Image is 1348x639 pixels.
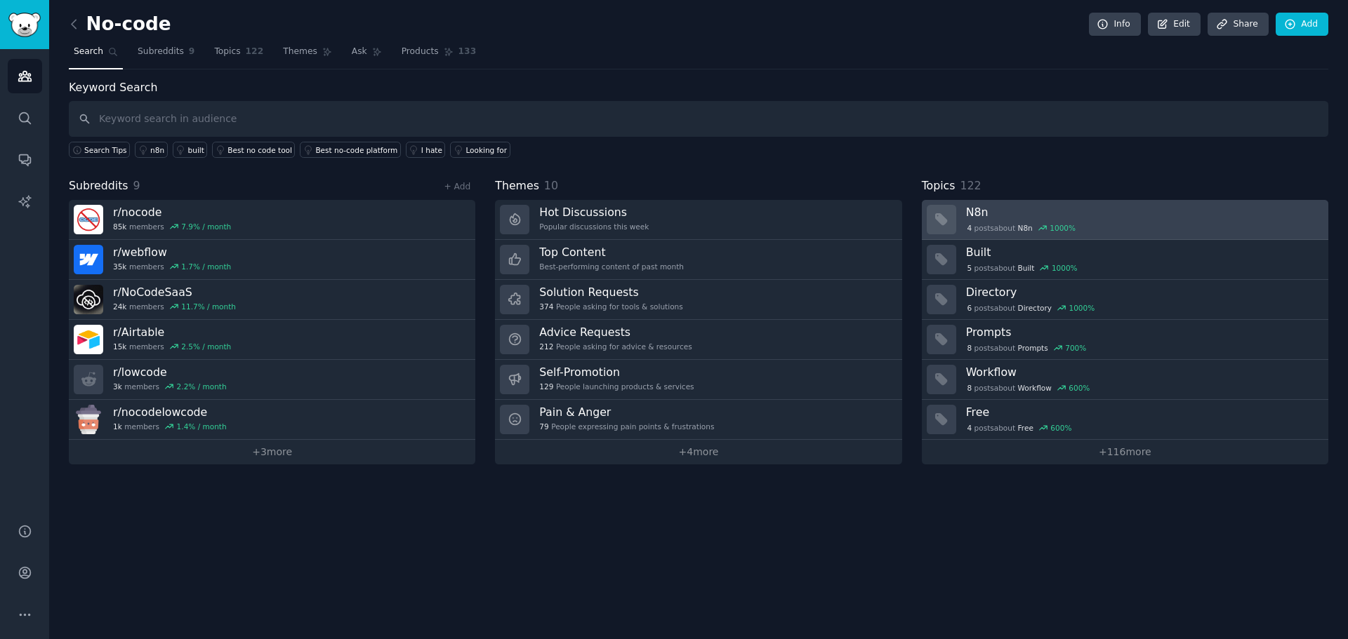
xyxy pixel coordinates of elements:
span: Search [74,46,103,58]
div: 7.9 % / month [181,222,231,231]
a: r/lowcode3kmembers2.2% / month [69,360,475,400]
span: 4 [967,223,972,233]
a: Self-Promotion129People launching products & services [495,360,901,400]
div: 700 % [1065,343,1086,353]
img: nocodelowcode [74,405,103,434]
span: 5 [967,263,972,273]
div: post s about [966,302,1096,314]
h3: Hot Discussions [539,205,649,220]
img: GummySearch logo [8,13,41,37]
span: Prompts [1018,343,1048,353]
span: Workflow [1018,383,1052,393]
span: 85k [113,222,126,231]
a: Best no code tool [212,142,295,158]
span: Themes [495,177,539,195]
span: Topics [922,177,956,195]
div: People asking for advice & resources [539,342,692,351]
span: 79 [539,422,548,431]
h3: r/ lowcode [113,365,227,379]
a: Topics122 [209,41,268,69]
button: Search Tips [69,142,130,158]
a: r/NoCodeSaaS24kmembers11.7% / month [69,280,475,320]
span: 35k [113,262,126,271]
a: Workflow8postsaboutWorkflow600% [922,360,1328,400]
a: +4more [495,440,901,464]
a: Directory6postsaboutDirectory1000% [922,280,1328,320]
div: members [113,262,231,271]
a: Add [1276,13,1328,36]
input: Keyword search in audience [69,101,1328,137]
div: post s about [966,262,1079,274]
a: +116more [922,440,1328,464]
a: Share [1208,13,1268,36]
a: Edit [1148,13,1201,36]
a: I hate [406,142,446,158]
span: 1k [113,422,122,431]
div: members [113,342,231,351]
a: Info [1089,13,1141,36]
a: +3more [69,440,475,464]
h3: r/ webflow [113,245,231,260]
span: 212 [539,342,553,351]
span: 24k [113,302,126,311]
div: 1.7 % / month [181,262,231,271]
div: members [113,302,236,311]
a: + Add [444,182,470,191]
span: 15k [113,342,126,351]
h3: r/ NoCodeSaaS [113,285,236,300]
a: Themes [278,41,337,69]
a: Prompts8postsaboutPrompts700% [922,320,1328,360]
div: 1.4 % / month [177,422,227,431]
div: members [113,382,227,391]
span: Free [1018,423,1033,433]
div: n8n [150,145,164,155]
span: Search Tips [84,145,127,155]
a: built [173,142,208,158]
h3: r/ nocode [113,205,231,220]
h3: Top Content [539,245,684,260]
a: Search [69,41,123,69]
div: Looking for [465,145,507,155]
h3: Advice Requests [539,325,692,339]
span: 9 [133,179,140,192]
span: Subreddits [69,177,128,195]
div: 1000 % [1069,303,1095,313]
a: Solution Requests374People asking for tools & solutions [495,280,901,320]
span: Directory [1018,303,1052,313]
img: nocode [74,205,103,234]
h3: Built [966,245,1319,260]
img: Airtable [74,325,103,354]
span: 122 [960,179,981,192]
div: 1000 % [1052,263,1078,273]
div: built [188,145,204,155]
div: People expressing pain points & frustrations [539,422,714,431]
a: Best no-code platform [300,142,400,158]
a: N8n4postsaboutN8n1000% [922,200,1328,240]
span: 133 [458,46,477,58]
a: Pain & Anger79People expressing pain points & frustrations [495,400,901,440]
h3: Free [966,405,1319,419]
span: 374 [539,302,553,311]
span: 129 [539,382,553,391]
span: 6 [967,303,972,313]
a: Looking for [450,142,510,158]
a: Hot DiscussionsPopular discussions this week [495,200,901,240]
div: I hate [421,145,442,155]
img: NoCodeSaaS [74,285,103,314]
span: 4 [967,423,972,433]
div: 600 % [1050,423,1071,433]
h3: Self-Promotion [539,365,694,379]
span: 10 [544,179,558,192]
div: 2.2 % / month [177,382,227,391]
a: n8n [135,142,168,158]
div: People asking for tools & solutions [539,302,682,311]
a: Advice Requests212People asking for advice & resources [495,320,901,360]
span: N8n [1018,223,1033,233]
h3: Workflow [966,365,1319,379]
div: 1000 % [1050,223,1076,233]
h3: N8n [966,205,1319,220]
span: 3k [113,382,122,391]
div: post s about [966,422,1073,434]
div: People launching products & services [539,382,694,391]
label: Keyword Search [69,81,157,94]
